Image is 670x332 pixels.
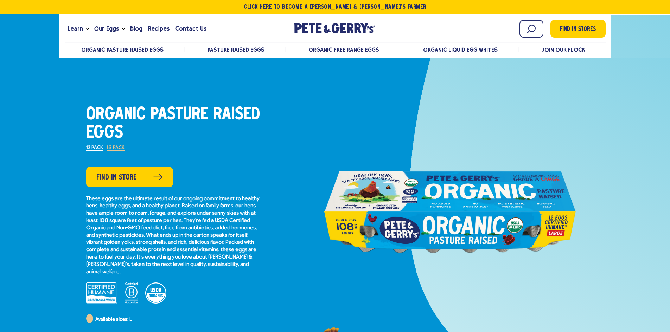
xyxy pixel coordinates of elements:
[175,24,206,33] span: Contact Us
[81,46,164,53] a: Organic Pasture Raised Eggs
[68,24,83,33] span: Learn
[148,24,170,33] span: Recipes
[107,145,125,151] label: 18 Pack
[127,19,145,38] a: Blog
[86,145,103,151] label: 12 Pack
[96,172,137,183] span: Find in Store
[519,20,543,38] input: Search
[86,106,262,142] h1: Organic Pasture Raised Eggs
[122,28,125,30] button: Open the dropdown menu for Our Eggs
[91,19,122,38] a: Our Eggs
[65,42,606,57] nav: desktop product menu
[550,20,606,38] a: Find in Stores
[95,317,132,322] span: Available sizes: L
[65,19,86,38] a: Learn
[86,167,173,187] a: Find in Store
[423,46,498,53] a: Organic Liquid Egg Whites
[145,19,172,38] a: Recipes
[86,28,89,30] button: Open the dropdown menu for Learn
[542,46,585,53] a: Join Our Flock
[308,46,379,53] a: Organic Free Range Eggs
[130,24,142,33] span: Blog
[560,25,596,34] span: Find in Stores
[94,24,119,33] span: Our Eggs
[208,46,264,53] a: Pasture Raised Eggs
[86,195,262,276] p: These eggs are the ultimate result of our ongoing commitment to healthy hens, healthy eggs, and a...
[172,19,209,38] a: Contact Us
